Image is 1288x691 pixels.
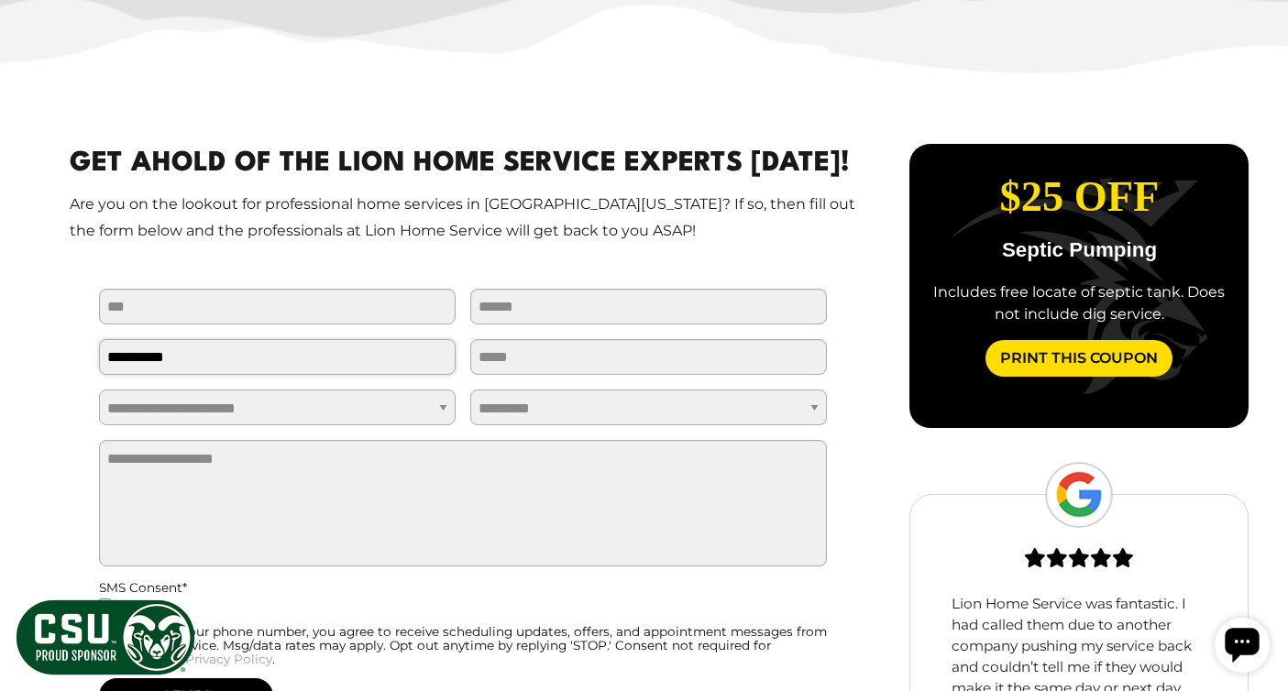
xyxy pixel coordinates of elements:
[99,625,828,666] div: By providing your phone number, you agree to receive scheduling updates, offers, and appointment ...
[99,581,828,595] div: SMS Consent
[7,7,62,62] div: Open chat widget
[924,281,1234,325] div: Includes free locate of septic tank. Does not include dig service.
[70,144,857,185] h2: Get Ahold Of The Lion Home Service Experts [DATE]!
[909,144,1248,428] div: carousel
[14,598,197,677] img: CSU Sponsor Badge
[99,595,828,625] label: I Agree
[924,240,1234,260] p: Septic Pumping
[909,144,1249,406] div: slide 2
[70,192,857,245] p: Are you on the lookout for professional home services in [GEOGRAPHIC_DATA][US_STATE]? If so, then...
[985,340,1172,377] a: Print This Coupon
[1045,462,1113,528] img: Google Logo
[999,173,1159,220] span: $25 Off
